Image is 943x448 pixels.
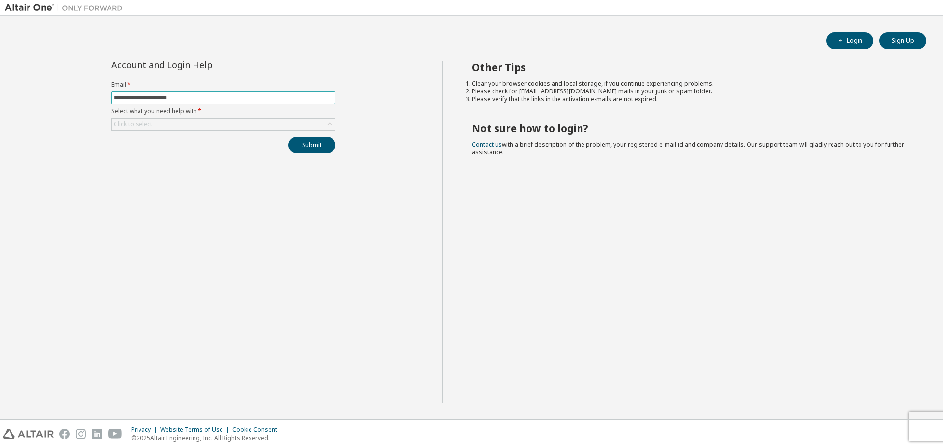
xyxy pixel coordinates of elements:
[131,426,160,434] div: Privacy
[3,429,54,439] img: altair_logo.svg
[59,429,70,439] img: facebook.svg
[92,429,102,439] img: linkedin.svg
[232,426,283,434] div: Cookie Consent
[76,429,86,439] img: instagram.svg
[131,434,283,442] p: © 2025 Altair Engineering, Inc. All Rights Reserved.
[826,32,873,49] button: Login
[472,61,909,74] h2: Other Tips
[472,122,909,135] h2: Not sure how to login?
[472,88,909,95] li: Please check for [EMAIL_ADDRESS][DOMAIN_NAME] mails in your junk or spam folder.
[111,81,335,89] label: Email
[472,80,909,88] li: Clear your browser cookies and local storage, if you continue experiencing problems.
[472,95,909,103] li: Please verify that the links in the activation e-mails are not expired.
[111,107,335,115] label: Select what you need help with
[288,137,335,153] button: Submit
[108,429,122,439] img: youtube.svg
[112,119,335,130] div: Click to select
[5,3,128,13] img: Altair One
[879,32,926,49] button: Sign Up
[160,426,232,434] div: Website Terms of Use
[472,140,904,156] span: with a brief description of the problem, your registered e-mail id and company details. Our suppo...
[111,61,291,69] div: Account and Login Help
[114,120,152,128] div: Click to select
[472,140,502,149] a: Contact us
